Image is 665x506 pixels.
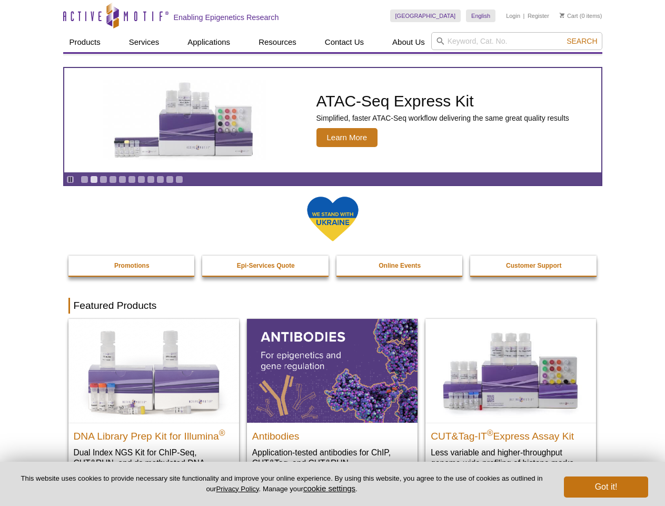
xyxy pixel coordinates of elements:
a: Toggle autoplay [66,176,74,183]
a: Epi-Services Quote [202,256,330,276]
button: Got it! [564,476,648,498]
img: DNA Library Prep Kit for Illumina [68,319,239,422]
h2: ATAC-Seq Express Kit [316,93,569,109]
a: CUT&Tag-IT® Express Assay Kit CUT&Tag-IT®Express Assay Kit Less variable and higher-throughput ge... [425,319,596,479]
button: cookie settings [303,484,355,493]
h2: Featured Products [68,298,597,314]
p: Less variable and higher-throughput genome-wide profiling of histone marks​. [431,447,591,469]
p: Simplified, faster ATAC-Seq workflow delivering the same great quality results [316,113,569,123]
sup: ® [219,428,225,437]
a: Go to slide 1 [81,176,88,183]
img: ATAC-Seq Express Kit [98,80,272,160]
a: Applications [181,32,236,52]
img: CUT&Tag-IT® Express Assay Kit [425,319,596,422]
a: Go to slide 8 [147,176,155,183]
h2: DNA Library Prep Kit for Illumina [74,426,234,442]
a: Resources [252,32,303,52]
a: Login [506,12,520,20]
h2: Antibodies [252,426,412,442]
a: [GEOGRAPHIC_DATA] [390,9,461,22]
a: Online Events [336,256,464,276]
a: All Antibodies Antibodies Application-tested antibodies for ChIP, CUT&Tag, and CUT&RUN. [247,319,418,479]
a: Go to slide 2 [90,176,98,183]
span: Search [567,37,597,45]
article: ATAC-Seq Express Kit [64,68,601,172]
h2: CUT&Tag-IT Express Assay Kit [431,426,591,442]
h2: Enabling Epigenetics Research [174,13,279,22]
a: English [466,9,495,22]
strong: Online Events [379,262,421,269]
a: ATAC-Seq Express Kit ATAC-Seq Express Kit Simplified, faster ATAC-Seq workflow delivering the sam... [64,68,601,172]
a: Go to slide 6 [128,176,136,183]
a: Contact Us [319,32,370,52]
img: We Stand With Ukraine [306,196,359,242]
a: Promotions [68,256,196,276]
a: Go to slide 5 [118,176,126,183]
a: Go to slide 11 [175,176,183,183]
button: Search [563,36,600,46]
p: This website uses cookies to provide necessary site functionality and improve your online experie... [17,474,547,494]
span: Learn More [316,128,378,147]
a: DNA Library Prep Kit for Illumina DNA Library Prep Kit for Illumina® Dual Index NGS Kit for ChIP-... [68,319,239,489]
a: Go to slide 4 [109,176,117,183]
strong: Customer Support [506,262,561,269]
li: (0 items) [560,9,602,22]
img: Your Cart [560,13,564,18]
a: Go to slide 7 [137,176,145,183]
li: | [523,9,525,22]
input: Keyword, Cat. No. [431,32,602,50]
a: Products [63,32,107,52]
a: About Us [386,32,431,52]
a: Services [123,32,166,52]
a: Cart [560,12,578,20]
strong: Epi-Services Quote [237,262,295,269]
a: Go to slide 9 [156,176,164,183]
a: Register [528,12,549,20]
a: Go to slide 3 [100,176,107,183]
p: Dual Index NGS Kit for ChIP-Seq, CUT&RUN, and ds methylated DNA assays. [74,447,234,479]
img: All Antibodies [247,319,418,422]
a: Go to slide 10 [166,176,174,183]
strong: Promotions [114,262,150,269]
a: Privacy Policy [216,485,259,493]
a: Customer Support [470,256,598,276]
p: Application-tested antibodies for ChIP, CUT&Tag, and CUT&RUN. [252,447,412,469]
sup: ® [487,428,493,437]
